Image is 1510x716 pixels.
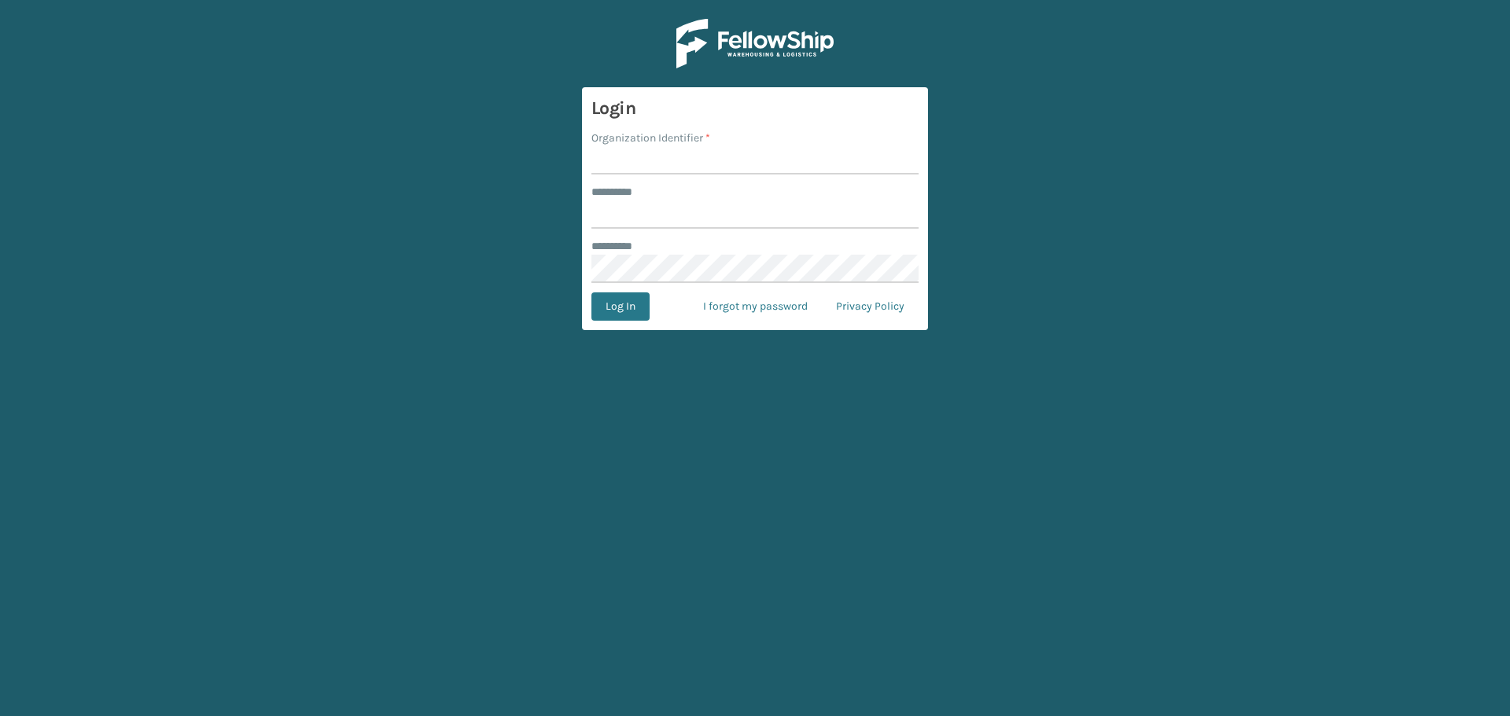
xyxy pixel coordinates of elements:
[822,292,919,321] a: Privacy Policy
[676,19,834,68] img: Logo
[689,292,822,321] a: I forgot my password
[591,97,919,120] h3: Login
[591,292,650,321] button: Log In
[591,130,710,146] label: Organization Identifier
